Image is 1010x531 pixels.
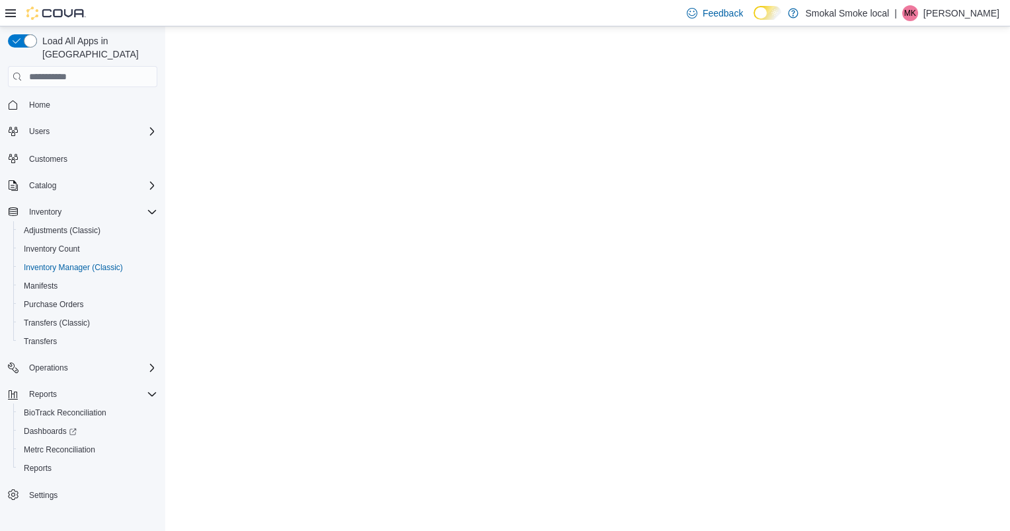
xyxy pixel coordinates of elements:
span: Operations [29,363,68,373]
span: Users [29,126,50,137]
span: Adjustments (Classic) [24,225,100,236]
span: Purchase Orders [24,299,84,310]
span: Manifests [19,278,157,294]
button: Home [3,95,163,114]
p: | [894,5,897,21]
span: Home [29,100,50,110]
button: Transfers (Classic) [13,314,163,332]
p: Smokal Smoke local [805,5,889,21]
span: Metrc Reconciliation [24,444,95,455]
a: Reports [19,460,57,476]
a: Transfers [19,334,62,349]
button: Manifests [13,277,163,295]
button: Metrc Reconciliation [13,441,163,459]
button: BioTrack Reconciliation [13,404,163,422]
span: Users [24,124,157,139]
span: Settings [29,490,58,501]
span: Reports [19,460,157,476]
a: Adjustments (Classic) [19,223,106,238]
span: Inventory Manager (Classic) [19,260,157,275]
span: Inventory Count [19,241,157,257]
span: Transfers (Classic) [24,318,90,328]
img: Cova [26,7,86,20]
a: Settings [24,487,63,503]
button: Customers [3,149,163,168]
span: Reports [24,386,157,402]
a: Metrc Reconciliation [19,442,100,458]
span: Metrc Reconciliation [19,442,157,458]
span: Operations [24,360,157,376]
span: Dashboards [19,423,157,439]
span: Inventory [24,204,157,220]
div: Mike Kennedy [902,5,918,21]
span: Inventory Manager (Classic) [24,262,123,273]
button: Reports [13,459,163,478]
a: BioTrack Reconciliation [19,405,112,421]
a: Customers [24,151,73,167]
a: Home [24,97,56,113]
span: Transfers [19,334,157,349]
button: Inventory Count [13,240,163,258]
span: Reports [24,463,52,474]
input: Dark Mode [754,6,781,20]
button: Adjustments (Classic) [13,221,163,240]
button: Inventory Manager (Classic) [13,258,163,277]
span: Customers [24,150,157,166]
button: Operations [24,360,73,376]
span: Settings [24,487,157,503]
button: Inventory [3,203,163,221]
span: Purchase Orders [19,297,157,312]
button: Reports [24,386,62,402]
button: Transfers [13,332,163,351]
span: Catalog [24,178,157,194]
a: Purchase Orders [19,297,89,312]
span: Adjustments (Classic) [19,223,157,238]
a: Manifests [19,278,63,294]
a: Inventory Count [19,241,85,257]
a: Transfers (Classic) [19,315,95,331]
a: Inventory Manager (Classic) [19,260,128,275]
button: Inventory [24,204,67,220]
button: Reports [3,385,163,404]
span: BioTrack Reconciliation [24,407,106,418]
a: Dashboards [13,422,163,441]
span: Transfers (Classic) [19,315,157,331]
button: Users [24,124,55,139]
button: Operations [3,359,163,377]
button: Catalog [24,178,61,194]
span: Transfers [24,336,57,347]
span: Manifests [24,281,58,291]
span: MK [904,5,916,21]
span: Inventory Count [24,244,80,254]
span: Load All Apps in [GEOGRAPHIC_DATA] [37,34,157,61]
button: Purchase Orders [13,295,163,314]
a: Dashboards [19,423,82,439]
span: BioTrack Reconciliation [19,405,157,421]
span: Inventory [29,207,61,217]
p: [PERSON_NAME] [923,5,999,21]
button: Users [3,122,163,141]
button: Catalog [3,176,163,195]
button: Settings [3,485,163,505]
span: Dashboards [24,426,77,437]
span: Feedback [703,7,743,20]
span: Reports [29,389,57,400]
span: Home [24,96,157,113]
span: Catalog [29,180,56,191]
span: Customers [29,154,67,164]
